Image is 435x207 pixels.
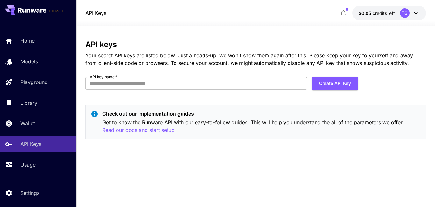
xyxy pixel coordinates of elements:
p: Check out our implementation guides [102,110,421,118]
div: $0.05 [359,10,395,17]
p: Home [20,37,35,45]
p: Your secret API keys are listed below. Just a heads-up, we won't show them again after this. Plea... [85,52,426,67]
span: Add your payment card to enable full platform functionality. [49,7,63,15]
p: Usage [20,161,36,168]
button: $0.05TG [352,6,426,20]
button: Create API Key [312,77,358,90]
button: Read our docs and start setup [102,126,175,134]
span: $0.05 [359,11,373,16]
h3: API keys [85,40,426,49]
nav: breadcrumb [85,9,106,17]
a: API Keys [85,9,106,17]
p: Get to know the Runware API with our easy-to-follow guides. This will help you understand the all... [102,118,421,134]
p: Playground [20,78,48,86]
label: API key name [90,74,117,80]
p: API Keys [20,140,41,148]
p: Settings [20,189,39,197]
p: Models [20,58,38,65]
p: Library [20,99,37,107]
span: TRIAL [49,9,63,13]
p: Wallet [20,119,35,127]
div: TG [400,8,410,18]
span: credits left [373,11,395,16]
